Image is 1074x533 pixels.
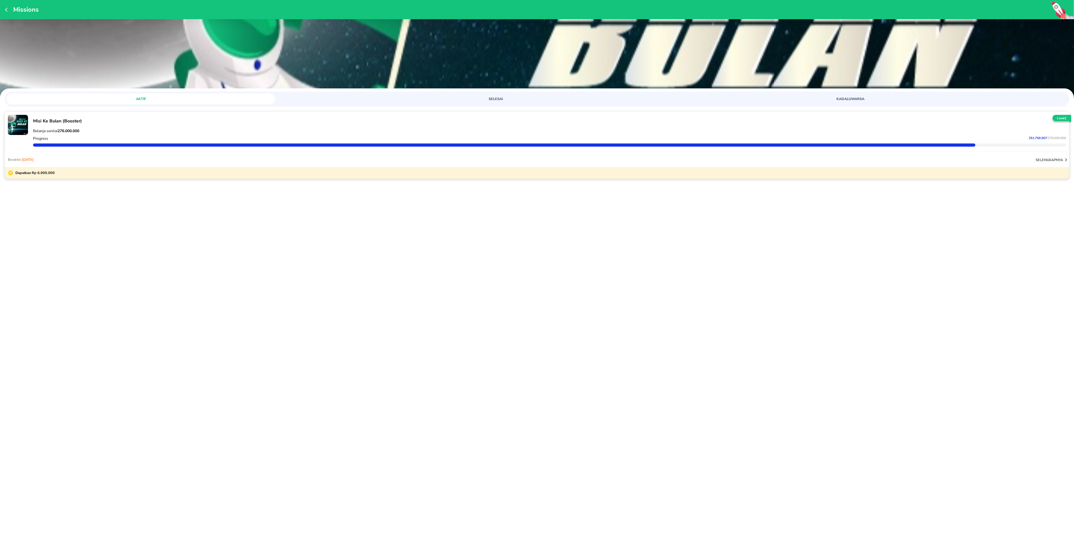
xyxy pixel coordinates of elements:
span: AKTIF [10,97,271,101]
span: / 276.000.000 [1047,136,1066,140]
span: KADALUWARSA [720,97,981,101]
a: KADALUWARSA [716,93,1067,104]
span: SELESAI [365,97,626,101]
button: selengkapnya [1036,157,1069,163]
img: mission-23191 [8,115,28,135]
span: [DATE] [22,157,34,162]
strong: 276.000.000 [58,128,79,133]
a: AKTIF [7,93,358,104]
p: Progress [33,136,48,141]
div: loyalty mission tabs [5,92,1069,104]
p: Berakhir: [8,157,34,162]
a: SELESAI [362,93,713,104]
p: Level 1 [1051,116,1072,121]
p: Misi Ke Bulan (Booster) [33,118,1066,124]
p: Missions [10,5,39,14]
p: selengkapnya [1036,158,1063,162]
span: Belanja senilai [33,128,79,133]
span: 251.759.367 [1029,136,1047,140]
p: Dapatkan Rp 6.900.000 [13,170,55,176]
